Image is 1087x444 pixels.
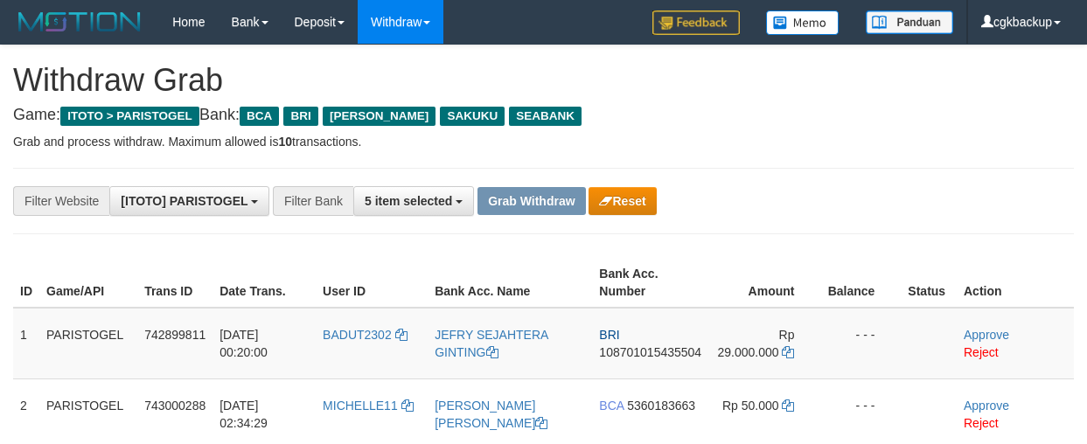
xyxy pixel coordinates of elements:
span: 742899811 [144,328,206,342]
p: Grab and process withdraw. Maximum allowed is transactions. [13,133,1074,150]
a: Copy 50000 to clipboard [782,399,794,413]
a: JEFRY SEJAHTERA GINTING [435,328,547,359]
th: Bank Acc. Number [592,258,708,308]
th: Amount [708,258,820,308]
img: Button%20Memo.svg [766,10,840,35]
a: Copy 29000000 to clipboard [782,345,794,359]
span: Rp 50.000 [722,399,779,413]
span: [PERSON_NAME] [323,107,435,126]
h4: Game: Bank: [13,107,1074,124]
span: MICHELLE11 [323,399,398,413]
th: Game/API [39,258,137,308]
span: SAKUKU [440,107,505,126]
th: Date Trans. [213,258,316,308]
span: [DATE] 00:20:00 [219,328,268,359]
span: ITOTO > PARISTOGEL [60,107,199,126]
span: BCA [240,107,279,126]
th: Status [901,258,957,308]
a: BADUT2302 [323,328,407,342]
td: 1 [13,308,39,379]
th: Trans ID [137,258,213,308]
span: Copy 5360183663 to clipboard [627,399,695,413]
span: Copy 108701015435504 to clipboard [599,345,701,359]
span: 5 item selected [365,194,452,208]
span: SEABANK [509,107,582,126]
th: Action [957,258,1074,308]
a: MICHELLE11 [323,399,413,413]
button: 5 item selected [353,186,474,216]
span: 743000288 [144,399,206,413]
a: Reject [964,416,999,430]
button: Reset [589,187,656,215]
th: Bank Acc. Name [428,258,592,308]
td: - - - [820,308,901,379]
img: panduan.png [866,10,953,34]
a: Approve [964,399,1009,413]
span: [ITOTO] PARISTOGEL [121,194,247,208]
strong: 10 [278,135,292,149]
th: User ID [316,258,428,308]
span: BADUT2302 [323,328,392,342]
span: BCA [599,399,624,413]
a: Approve [964,328,1009,342]
div: Filter Bank [273,186,353,216]
img: MOTION_logo.png [13,9,146,35]
h1: Withdraw Grab [13,63,1074,98]
button: Grab Withdraw [477,187,585,215]
th: ID [13,258,39,308]
td: PARISTOGEL [39,308,137,379]
div: Filter Website [13,186,109,216]
button: [ITOTO] PARISTOGEL [109,186,269,216]
span: BRI [599,328,619,342]
span: BRI [283,107,317,126]
span: Rp 29.000.000 [718,328,795,359]
th: Balance [820,258,901,308]
a: Reject [964,345,999,359]
a: [PERSON_NAME] [PERSON_NAME] [435,399,547,430]
img: Feedback.jpg [652,10,740,35]
span: [DATE] 02:34:29 [219,399,268,430]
